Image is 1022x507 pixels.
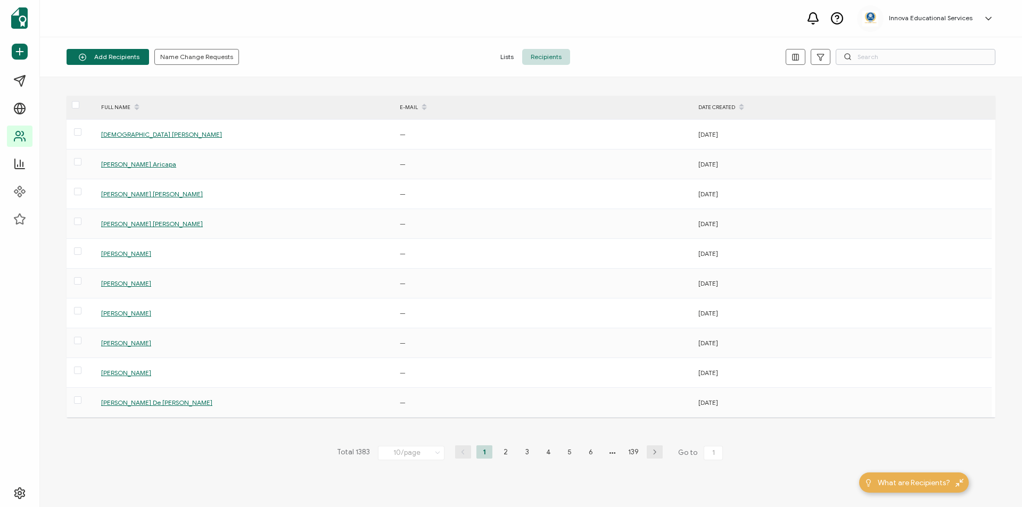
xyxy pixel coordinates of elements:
span: [PERSON_NAME] [101,369,151,377]
span: [PERSON_NAME] Aricapa [101,160,176,168]
div: E-MAIL [394,98,693,117]
span: [PERSON_NAME] [PERSON_NAME] [101,190,203,198]
span: — [400,250,406,257]
span: — [400,160,406,168]
button: Name Change Requests [154,49,239,65]
span: — [400,190,406,198]
span: [DATE] [698,130,718,138]
span: — [400,369,406,377]
span: [DATE] [698,279,718,287]
span: [DATE] [698,339,718,347]
h5: Innova Educational Services [889,14,972,22]
span: [PERSON_NAME] [101,279,151,287]
span: [DEMOGRAPHIC_DATA] [PERSON_NAME] [101,130,222,138]
span: Total 1383 [337,445,370,460]
span: [DATE] [698,220,718,228]
span: Name Change Requests [160,54,233,60]
iframe: Chat Widget [969,456,1022,507]
span: [PERSON_NAME] [101,250,151,257]
span: — [400,339,406,347]
div: DATE CREATED [693,98,992,117]
li: 139 [625,445,641,459]
span: [PERSON_NAME] [101,309,151,317]
span: What are Recipients? [878,477,950,488]
span: [DATE] [698,160,718,168]
li: 5 [562,445,578,459]
span: — [400,279,406,287]
li: 1 [476,445,492,459]
li: 6 [583,445,599,459]
span: — [400,130,406,138]
span: — [400,309,406,317]
span: [DATE] [698,398,718,406]
input: Search [836,49,995,65]
span: [DATE] [698,250,718,257]
img: minimize-icon.svg [955,479,963,487]
div: FULL NAME [96,98,394,117]
span: [PERSON_NAME] De [PERSON_NAME] [101,398,212,406]
span: [PERSON_NAME] [101,339,151,347]
li: 4 [540,445,556,459]
span: Go to [678,445,725,460]
button: Add Recipients [67,49,149,65]
span: [PERSON_NAME] [PERSON_NAME] [101,220,203,228]
input: Select [378,446,444,460]
li: 2 [498,445,514,459]
img: 88b8cf33-a882-4e30-8c11-284b2a1a7532.jpg [862,11,878,27]
li: 3 [519,445,535,459]
span: [DATE] [698,309,718,317]
span: — [400,220,406,228]
span: [DATE] [698,369,718,377]
img: sertifier-logomark-colored.svg [11,7,28,29]
span: — [400,398,406,406]
span: Recipients [522,49,570,65]
span: Lists [492,49,522,65]
span: [DATE] [698,190,718,198]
